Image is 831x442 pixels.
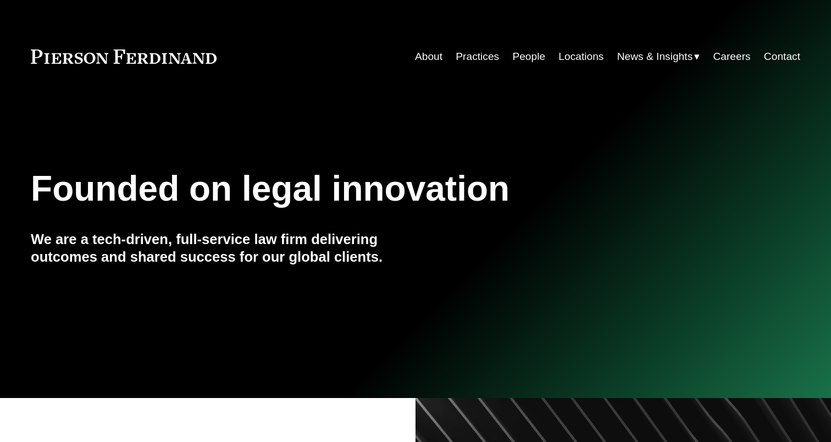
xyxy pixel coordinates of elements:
[713,46,750,67] a: Careers
[415,46,442,67] a: About
[31,230,416,266] h4: We are a tech-driven, full-service law firm delivering outcomes and shared success for our global...
[764,46,800,67] a: Contact
[558,46,603,67] a: Locations
[31,169,672,209] h1: Founded on legal innovation
[512,46,545,67] a: People
[456,46,499,67] a: Practices
[617,47,693,67] span: News & Insights
[617,46,700,67] a: folder dropdown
